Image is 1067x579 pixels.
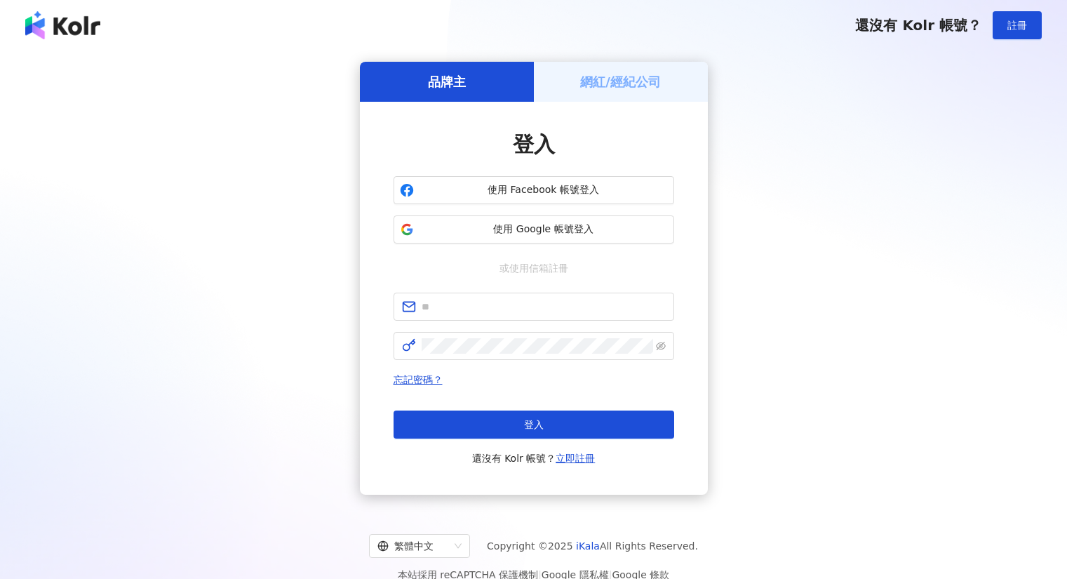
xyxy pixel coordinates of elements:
a: 忘記密碼？ [394,374,443,385]
span: 還沒有 Kolr 帳號？ [472,450,596,467]
div: 繁體中文 [377,535,449,557]
span: 登入 [513,132,555,157]
span: 註冊 [1007,20,1027,31]
a: iKala [576,540,600,552]
img: logo [25,11,100,39]
a: 立即註冊 [556,453,595,464]
h5: 網紅/經紀公司 [580,73,661,91]
span: 或使用信箱註冊 [490,260,578,276]
span: Copyright © 2025 All Rights Reserved. [487,538,698,554]
span: 還沒有 Kolr 帳號？ [855,17,981,34]
span: 使用 Google 帳號登入 [420,222,668,237]
h5: 品牌主 [428,73,466,91]
button: 使用 Facebook 帳號登入 [394,176,674,204]
span: eye-invisible [656,341,666,351]
button: 註冊 [993,11,1042,39]
button: 使用 Google 帳號登入 [394,215,674,244]
button: 登入 [394,411,674,439]
span: 使用 Facebook 帳號登入 [420,183,668,197]
span: 登入 [524,419,544,430]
